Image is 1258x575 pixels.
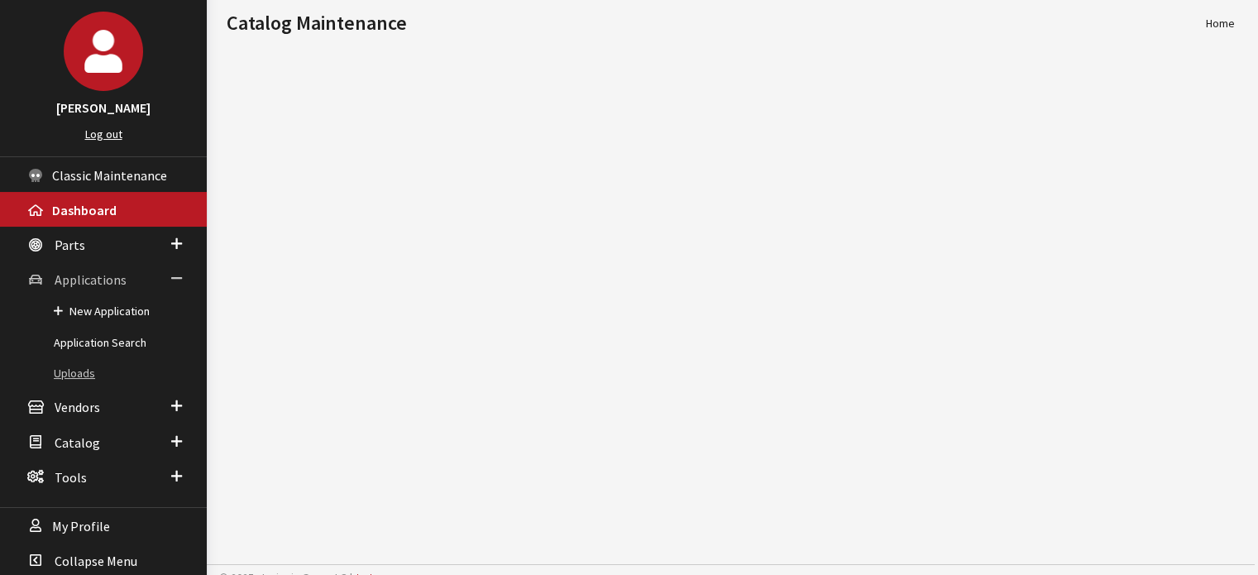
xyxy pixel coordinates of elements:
span: Catalog [55,434,100,451]
span: Tools [55,469,87,486]
span: Applications [55,271,127,288]
span: Classic Maintenance [52,167,167,184]
span: Collapse Menu [55,553,137,569]
li: Home [1206,15,1235,32]
a: Log out [85,127,122,141]
img: Kirsten Dart [64,12,143,91]
span: Parts [55,237,85,253]
span: Dashboard [52,202,117,218]
span: Vendors [55,400,100,416]
h1: Catalog Maintenance [227,8,1206,38]
h3: [PERSON_NAME] [17,98,190,117]
span: My Profile [52,518,110,534]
